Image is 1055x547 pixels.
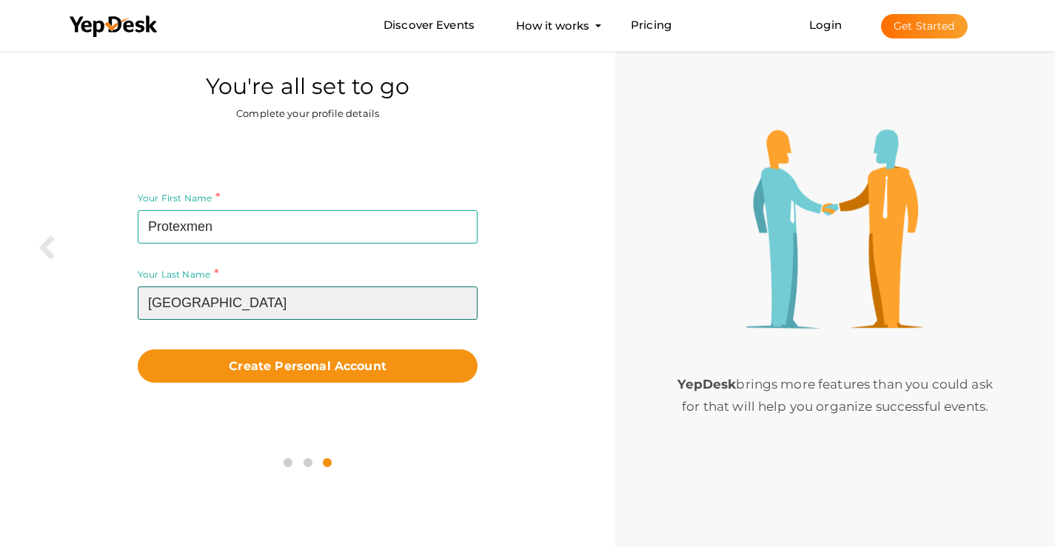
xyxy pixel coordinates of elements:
input: Your First Name [138,210,478,244]
a: Pricing [631,12,671,39]
b: YepDesk [677,377,736,392]
label: Complete your profile details [236,107,379,121]
label: You're all set to go [206,71,410,103]
label: Your Last Name [138,266,218,283]
button: Create Personal Account [138,349,478,383]
a: Login [809,18,842,32]
input: Your Last Name [138,286,478,320]
button: Get Started [881,14,968,38]
img: step3-illustration.png [746,130,924,329]
b: Create Personal Account [229,359,386,373]
button: How it works [512,12,594,39]
span: brings more features than you could ask for that will help you organize successful events. [677,377,992,414]
a: Discover Events [384,12,475,39]
label: Your First Name [138,189,220,207]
